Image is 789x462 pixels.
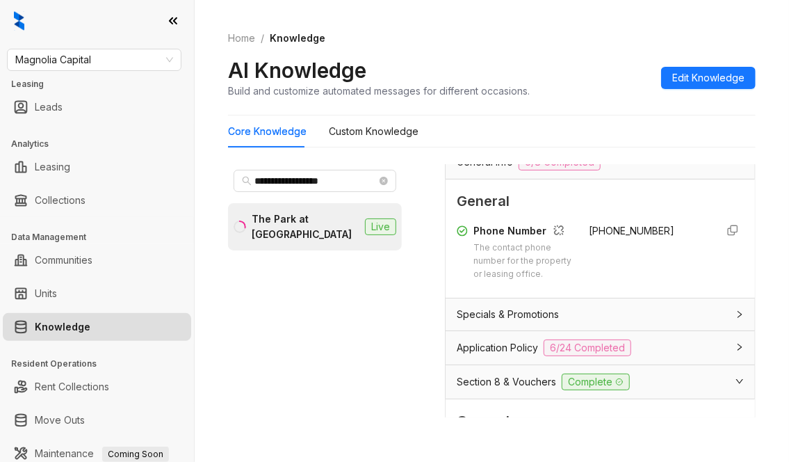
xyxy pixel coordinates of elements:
div: Phone Number [473,223,573,241]
a: Communities [35,246,92,274]
li: Knowledge [3,313,191,341]
span: General [457,191,744,212]
h3: Analytics [11,138,194,150]
h3: Resident Operations [11,358,194,370]
span: Magnolia Capital [15,49,173,70]
h3: Leasing [11,78,194,90]
li: Rent Collections [3,373,191,401]
span: Application Policy [457,340,538,356]
div: Custom Knowledge [329,124,418,139]
span: Edit Knowledge [672,70,745,86]
img: logo [14,11,24,31]
li: Leasing [3,153,191,181]
h3: Data Management [11,231,194,244]
span: Knowledge [270,32,325,44]
div: Core Knowledge [228,124,307,139]
span: 6/24 Completed [544,340,631,356]
a: Home [225,31,258,46]
li: Move Outs [3,406,191,434]
a: Collections [35,186,86,214]
span: Live [365,218,396,235]
span: [PHONE_NUMBER] [589,225,675,237]
span: Coming Soon [102,447,169,462]
li: / [261,31,264,46]
span: collapsed [735,343,744,351]
span: close-circle [380,177,388,185]
li: Communities [3,246,191,274]
span: Specials & Promotions [457,307,559,322]
a: Move Outs [35,406,85,434]
h2: AI Knowledge [228,57,366,83]
div: Section 8 & VouchersComplete [446,365,755,399]
span: search [242,176,252,186]
button: Edit Knowledge [661,67,756,89]
a: Rent Collections [35,373,109,401]
a: Knowledge [35,313,90,341]
li: Units [3,280,191,308]
span: expanded [735,377,744,385]
span: Section 8 & Vouchers [457,374,556,390]
div: Build and customize automated messages for different occasions. [228,83,530,98]
div: The contact phone number for the property or leasing office. [473,241,573,281]
div: Application Policy6/24 Completed [446,331,755,365]
li: Collections [3,186,191,214]
span: General [457,411,744,432]
a: Leasing [35,153,70,181]
span: Complete [562,374,630,390]
div: The Park at [GEOGRAPHIC_DATA] [252,212,359,242]
a: Leads [35,93,63,121]
li: Leads [3,93,191,121]
div: Specials & Promotions [446,298,755,330]
a: Units [35,280,57,308]
span: collapsed [735,310,744,319]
